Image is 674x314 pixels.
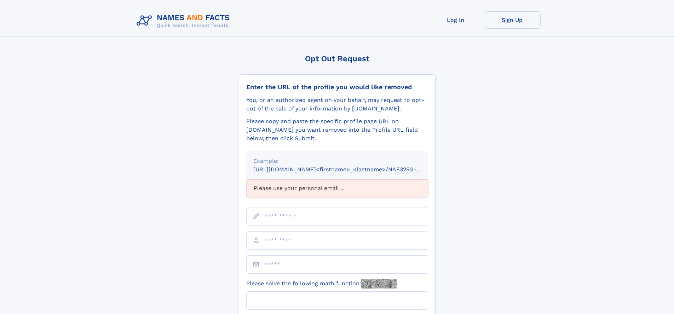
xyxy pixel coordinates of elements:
small: [URL][DOMAIN_NAME]<firstname>_<lastname>/NAF325G-xxxxxxxx [253,166,442,173]
div: Please copy and paste the specific profile page URL on [DOMAIN_NAME] you want removed into the Pr... [246,117,428,143]
img: Logo Names and Facts [134,11,236,30]
div: Example: [253,157,421,165]
label: Please solve the following math function: [246,279,397,289]
div: Please use your personal email ... [246,179,428,197]
a: Sign Up [484,11,541,29]
a: Log In [427,11,484,29]
div: Opt Out Request [239,54,436,63]
div: You, or an authorized agent on your behalf, may request to opt-out of the sale of your informatio... [246,96,428,113]
div: Enter the URL of the profile you would like removed [246,83,428,91]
